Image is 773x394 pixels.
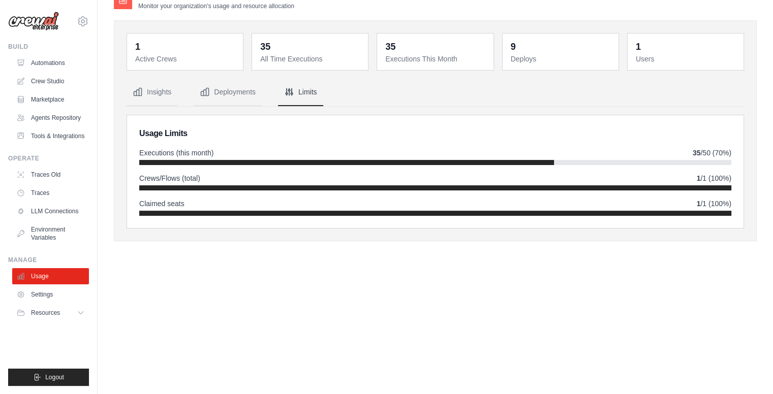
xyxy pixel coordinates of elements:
[722,345,773,394] iframe: Chat Widget
[12,73,89,89] a: Crew Studio
[8,154,89,162] div: Operate
[697,173,732,183] span: /1 (100%)
[12,305,89,321] button: Resources
[31,309,60,317] span: Resources
[45,373,64,381] span: Logout
[12,167,89,183] a: Traces Old
[12,286,89,303] a: Settings
[138,2,294,10] p: Monitor your organization's usage and resource allocation
[8,43,89,51] div: Build
[12,128,89,144] a: Tools & Integrations
[693,149,701,157] strong: 35
[260,40,270,54] div: 35
[139,127,731,140] h2: Usage Limits
[12,221,89,246] a: Environment Variables
[511,54,612,64] dt: Deploys
[127,79,177,106] button: Insights
[12,203,89,219] a: LLM Connections
[12,185,89,201] a: Traces
[12,268,89,284] a: Usage
[8,256,89,264] div: Manage
[278,79,323,106] button: Limits
[636,40,641,54] div: 1
[139,148,213,158] span: Executions (this month)
[135,40,140,54] div: 1
[135,54,237,64] dt: Active Crews
[697,200,701,208] strong: 1
[12,91,89,108] a: Marketplace
[139,173,200,183] span: Crews/Flows (total)
[260,54,362,64] dt: All Time Executions
[385,54,487,64] dt: Executions This Month
[12,55,89,71] a: Automations
[693,148,731,158] span: /50 (70%)
[194,79,262,106] button: Deployments
[139,199,184,209] span: Claimed seats
[636,54,737,64] dt: Users
[8,369,89,386] button: Logout
[697,199,732,209] span: /1 (100%)
[511,40,516,54] div: 9
[12,110,89,126] a: Agents Repository
[127,79,744,106] nav: Tabs
[8,12,59,31] img: Logo
[697,174,701,182] strong: 1
[385,40,395,54] div: 35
